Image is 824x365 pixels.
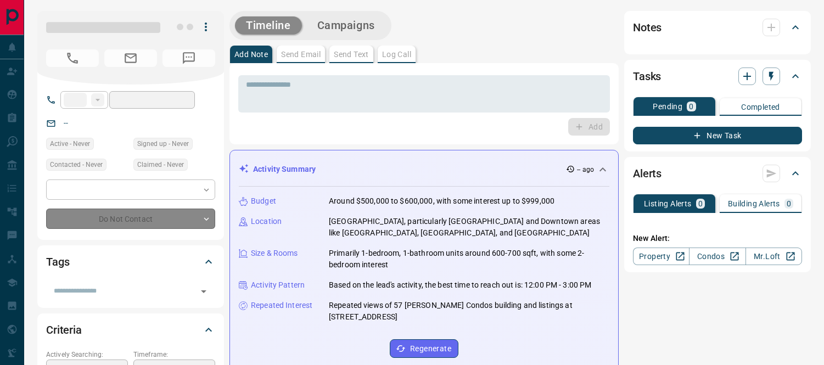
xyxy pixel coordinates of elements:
span: No Number [46,49,99,67]
p: 0 [698,200,703,207]
a: Property [633,248,690,265]
h2: Tags [46,253,69,271]
p: Primarily 1-bedroom, 1-bathroom units around 600-700 sqft, with some 2-bedroom interest [329,248,609,271]
a: Condos [689,248,745,265]
p: Add Note [234,50,268,58]
p: Building Alerts [728,200,780,207]
p: Activity Pattern [251,279,305,291]
span: Claimed - Never [137,159,184,170]
p: Size & Rooms [251,248,298,259]
div: Do Not Contact [46,209,215,229]
h2: Criteria [46,321,82,339]
p: Based on the lead's activity, the best time to reach out is: 12:00 PM - 3:00 PM [329,279,591,291]
span: Active - Never [50,138,90,149]
p: Actively Searching: [46,350,128,360]
button: Campaigns [306,16,386,35]
span: No Number [162,49,215,67]
h2: Tasks [633,68,661,85]
p: Location [251,216,282,227]
p: Repeated Interest [251,300,312,311]
span: Signed up - Never [137,138,189,149]
div: Notes [633,14,802,41]
p: Repeated views of 57 [PERSON_NAME] Condos building and listings at [STREET_ADDRESS] [329,300,609,323]
p: 0 [689,103,693,110]
a: -- [64,119,68,127]
p: Budget [251,195,276,207]
p: Listing Alerts [644,200,692,207]
p: [GEOGRAPHIC_DATA], particularly [GEOGRAPHIC_DATA] and Downtown areas like [GEOGRAPHIC_DATA], [GEO... [329,216,609,239]
p: Timeframe: [133,350,215,360]
p: Activity Summary [253,164,316,175]
div: Tags [46,249,215,275]
p: Completed [741,103,780,111]
span: Contacted - Never [50,159,103,170]
p: -- ago [577,165,594,175]
p: Around $500,000 to $600,000, with some interest up to $999,000 [329,195,554,207]
div: Activity Summary-- ago [239,159,609,179]
div: Tasks [633,63,802,89]
p: New Alert: [633,233,802,244]
div: Alerts [633,160,802,187]
p: 0 [787,200,791,207]
p: Pending [653,103,682,110]
h2: Alerts [633,165,662,182]
button: New Task [633,127,802,144]
button: Open [196,284,211,299]
a: Mr.Loft [745,248,802,265]
button: Timeline [235,16,302,35]
button: Regenerate [390,339,458,358]
h2: Notes [633,19,662,36]
div: Criteria [46,317,215,343]
span: No Email [104,49,157,67]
